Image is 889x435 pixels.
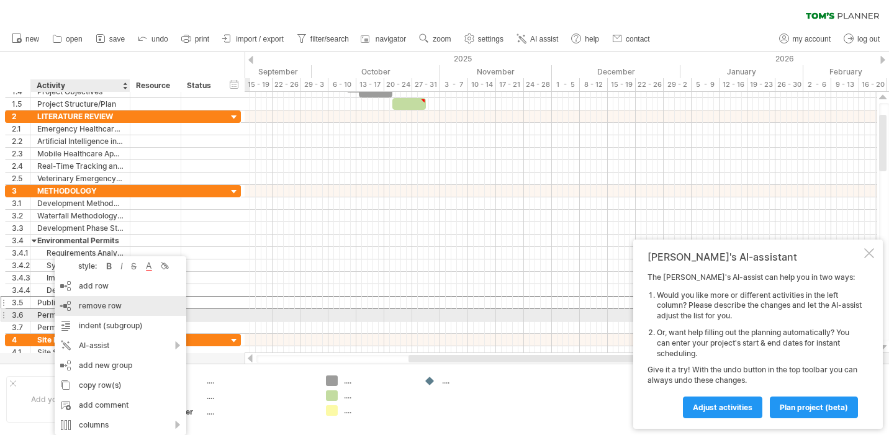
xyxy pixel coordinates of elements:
div: 3.1 [12,197,30,209]
div: January 2026 [680,65,803,78]
div: [PERSON_NAME]'s AI-assistant [648,251,862,263]
div: 3.2 [12,210,30,222]
div: Site Survey [37,346,124,358]
div: .... [344,375,412,386]
a: zoom [416,31,454,47]
span: zoom [433,35,451,43]
div: 15 - 19 [245,78,273,91]
div: 13 - 17 [356,78,384,91]
div: 24 - 28 [524,78,552,91]
div: 3 - 7 [440,78,468,91]
div: 2.5 [12,173,30,184]
div: 1 - 5 [552,78,580,91]
div: METHODOLOGY [37,185,124,197]
div: 2 [12,110,30,122]
div: 8 - 12 [580,78,608,91]
div: copy row(s) [55,375,186,395]
div: 2.2 [12,135,30,147]
div: 3.6 [12,309,30,321]
div: Emergency Healthcare Digital Platforms [37,123,124,135]
a: plan project (beta) [770,397,858,418]
div: add row [55,276,186,296]
div: columns [55,415,186,435]
div: 2 - 6 [803,78,831,91]
div: .... [344,405,412,416]
span: print [195,35,209,43]
div: 10 - 14 [468,78,496,91]
div: 3.4.3 [12,272,30,284]
div: Deployment [37,284,124,296]
span: contact [626,35,650,43]
div: 29 - 3 [300,78,328,91]
a: my account [776,31,834,47]
div: The [PERSON_NAME]'s AI-assist can help you in two ways: Give it a try! With the undo button in th... [648,272,862,418]
div: indent (subgroup) [55,316,186,336]
a: filter/search [294,31,353,47]
div: Real-Time Tracking and GPS Integration [37,160,124,172]
div: .... [207,391,311,401]
a: help [568,31,603,47]
div: 3.4.2 [12,259,30,271]
span: AI assist [530,35,558,43]
div: 12 - 16 [720,78,747,91]
li: Or, want help filling out the planning automatically? You can enter your project's start & end da... [657,328,862,359]
div: 22 - 26 [636,78,664,91]
span: undo [151,35,168,43]
div: 17 - 21 [496,78,524,91]
div: style: [60,261,103,271]
div: .... [344,390,412,401]
div: Status [187,79,214,92]
div: 15 - 19 [608,78,636,91]
div: 3.4 [12,235,30,246]
span: settings [478,35,503,43]
div: Add your own logo [6,376,122,423]
div: .... [207,406,311,417]
span: open [66,35,83,43]
div: Artificial Intelligence in Healthcare Triage [37,135,124,147]
div: November 2025 [440,65,552,78]
a: contact [609,31,654,47]
div: Resource [136,79,174,92]
div: 3.5 [12,297,30,308]
a: open [49,31,86,47]
span: plan project (beta) [780,403,848,412]
span: log out [857,35,880,43]
div: Mobile Healthcare Applications in the [GEOGRAPHIC_DATA] [37,148,124,159]
div: 3.7 [12,321,30,333]
span: Adjust activities [693,403,752,412]
div: 3.4.4 [12,284,30,296]
span: help [585,35,599,43]
a: new [9,31,43,47]
div: add new group [55,356,186,375]
div: 16 - 20 [859,78,887,91]
div: 4 [12,334,30,346]
a: save [93,31,129,47]
span: navigator [376,35,406,43]
span: save [109,35,125,43]
div: 22 - 26 [273,78,300,91]
div: 26 - 30 [775,78,803,91]
div: September 2025 [189,65,312,78]
div: 2.4 [12,160,30,172]
a: AI assist [513,31,562,47]
div: Development Phase Structure [37,222,124,234]
a: navigator [359,31,410,47]
div: October 2025 [312,65,440,78]
div: Requirements Analysis [37,247,124,259]
div: 2.1 [12,123,30,135]
a: settings [461,31,507,47]
span: filter/search [310,35,349,43]
div: 9 - 13 [831,78,859,91]
div: Activity [37,79,123,92]
div: 29 - 2 [664,78,692,91]
div: 1.5 [12,98,30,110]
div: Public Hearings [37,297,124,308]
div: Development Methodology Selection [37,197,124,209]
div: Project Structure/Plan [37,98,124,110]
div: Permit Revisions [37,309,124,321]
span: my account [793,35,831,43]
span: import / export [236,35,284,43]
div: Environmental Permits [37,235,124,246]
div: Veterinary Emergency Services Global Practices [37,173,124,184]
a: import / export [219,31,287,47]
